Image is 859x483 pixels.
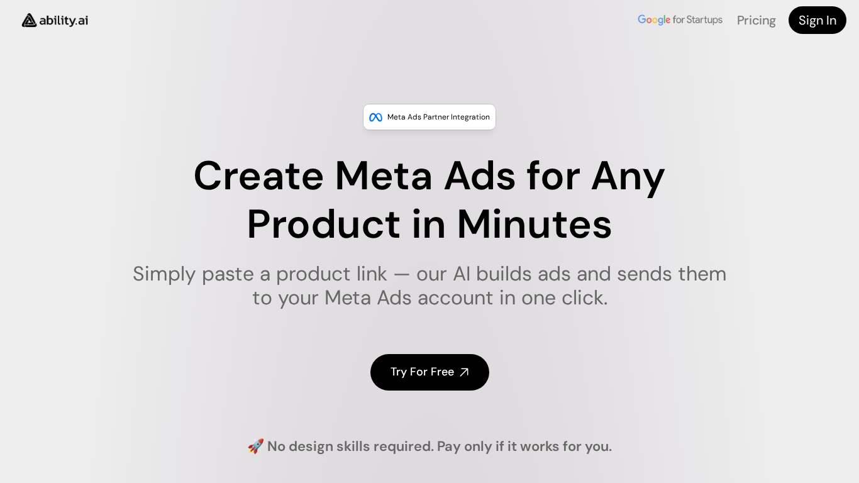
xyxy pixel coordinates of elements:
[789,6,846,34] a: Sign In
[387,111,490,123] p: Meta Ads Partner Integration
[125,152,735,249] h1: Create Meta Ads for Any Product in Minutes
[370,354,489,390] a: Try For Free
[247,437,612,457] h4: 🚀 No design skills required. Pay only if it works for you.
[391,364,454,380] h4: Try For Free
[737,12,776,28] a: Pricing
[799,11,836,29] h4: Sign In
[125,262,735,310] h1: Simply paste a product link — our AI builds ads and sends them to your Meta Ads account in one cl...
